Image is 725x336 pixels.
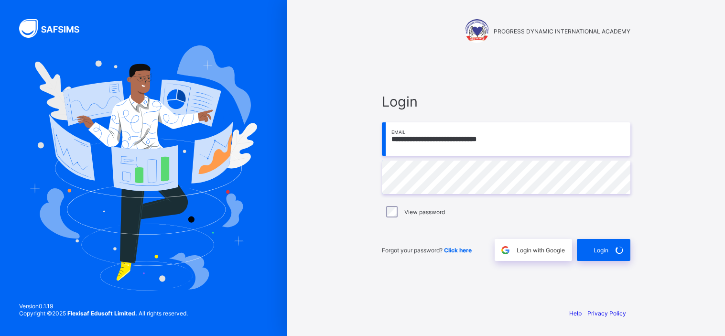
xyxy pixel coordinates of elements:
[19,303,188,310] span: Version 0.1.19
[594,247,608,254] span: Login
[569,310,582,317] a: Help
[444,247,472,254] a: Click here
[500,245,511,256] img: google.396cfc9801f0270233282035f929180a.svg
[587,310,626,317] a: Privacy Policy
[19,310,188,317] span: Copyright © 2025 All rights reserved.
[404,208,445,216] label: View password
[19,19,91,38] img: SAFSIMS Logo
[494,28,630,35] span: PROGRESS DYNAMIC INTERNATIONAL ACADEMY
[30,45,257,290] img: Hero Image
[517,247,565,254] span: Login with Google
[382,247,472,254] span: Forgot your password?
[67,310,137,317] strong: Flexisaf Edusoft Limited.
[382,93,630,110] span: Login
